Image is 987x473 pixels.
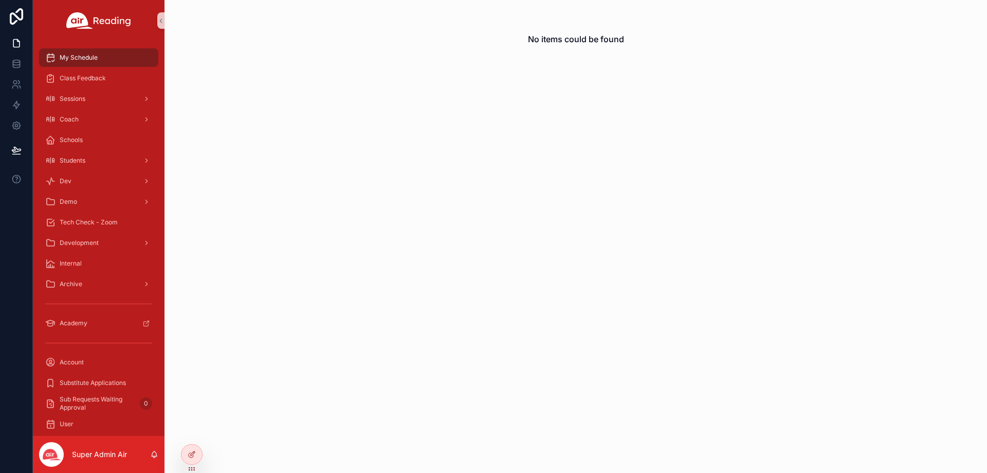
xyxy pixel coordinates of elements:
img: App logo [66,12,131,29]
span: Schools [60,136,83,144]
span: User [60,420,74,428]
span: My Schedule [60,54,98,62]
a: Students [39,151,158,170]
div: 0 [140,397,152,410]
a: User [39,415,158,433]
span: Account [60,358,84,366]
span: Class Feedback [60,74,106,82]
a: Development [39,234,158,252]
p: Super Admin Air [72,449,127,460]
a: Archive [39,275,158,293]
a: My Schedule [39,48,158,67]
span: Coach [60,115,79,124]
span: Sub Requests Waiting Approval [60,395,136,412]
h2: No items could be found [528,33,624,45]
a: Schools [39,131,158,149]
a: Sub Requests Waiting Approval0 [39,394,158,413]
a: Tech Check - Zoom [39,213,158,232]
span: Students [60,156,85,165]
span: Internal [60,259,82,268]
a: Dev [39,172,158,190]
span: Tech Check - Zoom [60,218,118,226]
span: Dev [60,177,71,185]
a: Academy [39,314,158,332]
span: Academy [60,319,87,327]
span: Sessions [60,95,85,103]
a: Sessions [39,90,158,108]
span: Demo [60,198,77,206]
a: Substitute Applications [39,374,158,392]
span: Development [60,239,99,247]
a: Account [39,353,158,372]
a: Class Feedback [39,69,158,87]
a: Coach [39,110,158,129]
div: scrollable content [33,41,164,436]
span: Archive [60,280,82,288]
a: Demo [39,192,158,211]
a: Internal [39,254,158,273]
span: Substitute Applications [60,379,126,387]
